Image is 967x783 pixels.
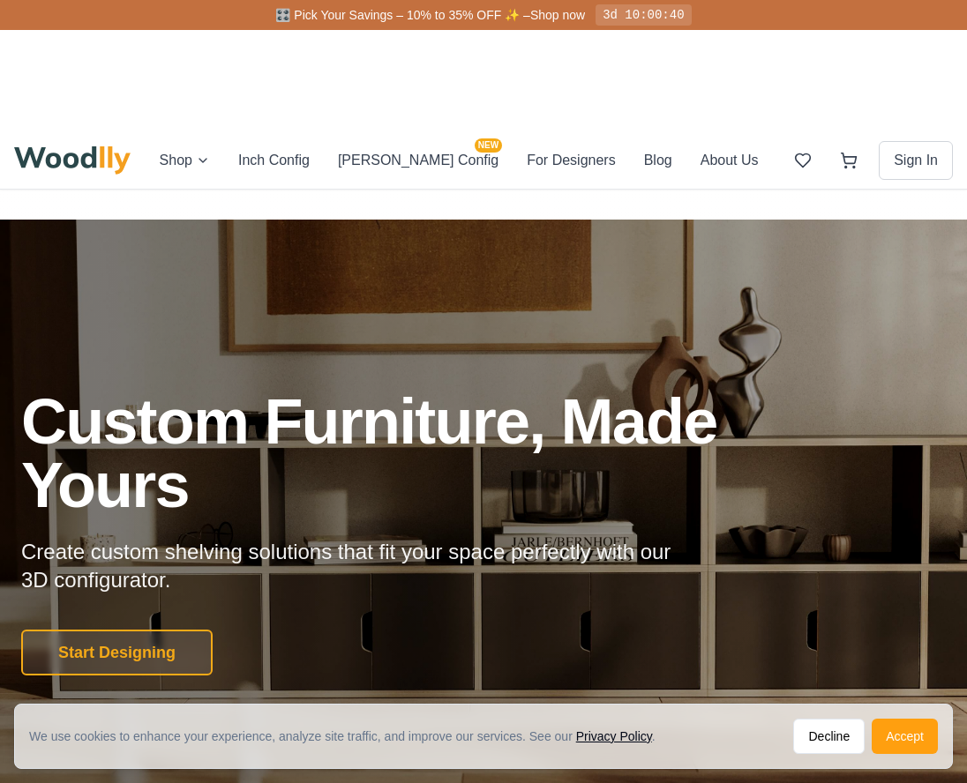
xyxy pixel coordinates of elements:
[21,630,213,675] button: Start Designing
[701,149,759,172] button: About Us
[21,538,699,594] p: Create custom shelving solutions that fit your space perfectly with our 3D configurator.
[527,149,615,172] button: For Designers
[238,149,310,172] button: Inch Config
[14,146,131,175] img: Woodlly
[879,141,953,180] button: Sign In
[275,8,529,22] span: 🎛️ Pick Your Savings – 10% to 35% OFF ✨ –
[160,149,210,172] button: Shop
[644,149,672,172] button: Blog
[793,719,865,754] button: Decline
[872,719,938,754] button: Accept
[29,727,670,745] div: We use cookies to enhance your experience, analyze site traffic, and improve our services. See our .
[338,149,498,172] button: [PERSON_NAME] ConfigNEW
[576,729,652,743] a: Privacy Policy
[530,8,585,22] a: Shop now
[21,390,812,517] h1: Custom Furniture, Made Yours
[596,4,691,26] div: 3d 10:00:40
[475,138,502,153] span: NEW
